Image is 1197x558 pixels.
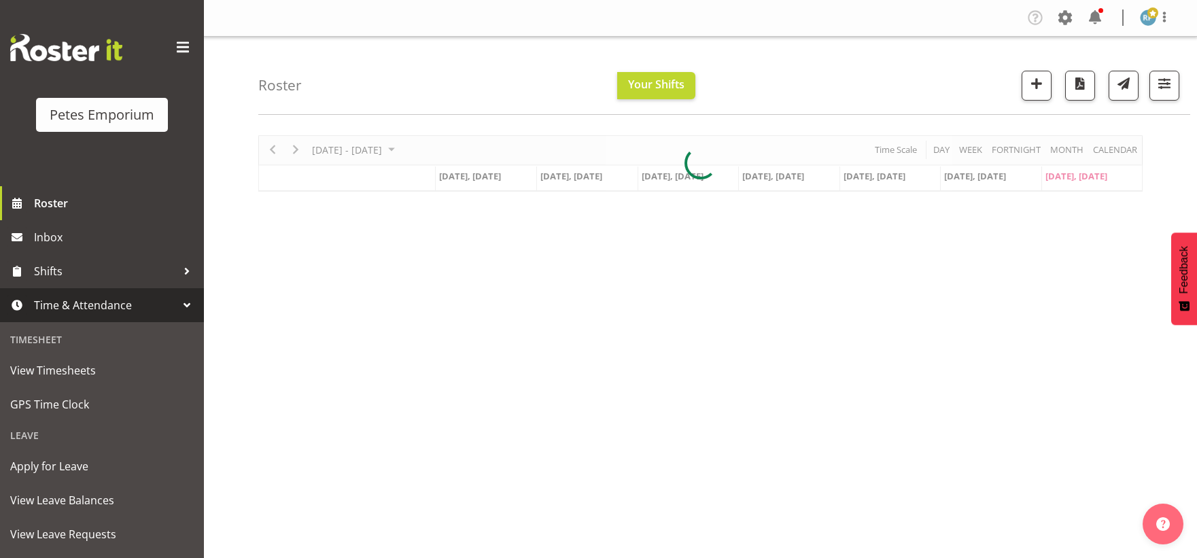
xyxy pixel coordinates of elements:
div: Petes Emporium [50,105,154,125]
img: Rosterit website logo [10,34,122,61]
button: Feedback - Show survey [1171,232,1197,325]
span: Shifts [34,261,177,281]
button: Your Shifts [617,72,695,99]
button: Add a new shift [1022,71,1052,101]
img: help-xxl-2.png [1156,517,1170,531]
span: Time & Attendance [34,295,177,315]
span: View Timesheets [10,360,194,381]
span: View Leave Requests [10,524,194,544]
span: Feedback [1178,246,1190,294]
span: Your Shifts [628,77,684,92]
div: Timesheet [3,326,201,353]
h4: Roster [258,77,302,93]
a: Apply for Leave [3,449,201,483]
div: Leave [3,421,201,449]
span: Apply for Leave [10,456,194,476]
img: reina-puketapu721.jpg [1140,10,1156,26]
a: View Leave Requests [3,517,201,551]
button: Send a list of all shifts for the selected filtered period to all rostered employees. [1109,71,1139,101]
button: Download a PDF of the roster according to the set date range. [1065,71,1095,101]
span: Roster [34,193,197,213]
a: GPS Time Clock [3,387,201,421]
span: GPS Time Clock [10,394,194,415]
a: View Timesheets [3,353,201,387]
button: Filter Shifts [1149,71,1179,101]
span: Inbox [34,227,197,247]
a: View Leave Balances [3,483,201,517]
span: View Leave Balances [10,490,194,510]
